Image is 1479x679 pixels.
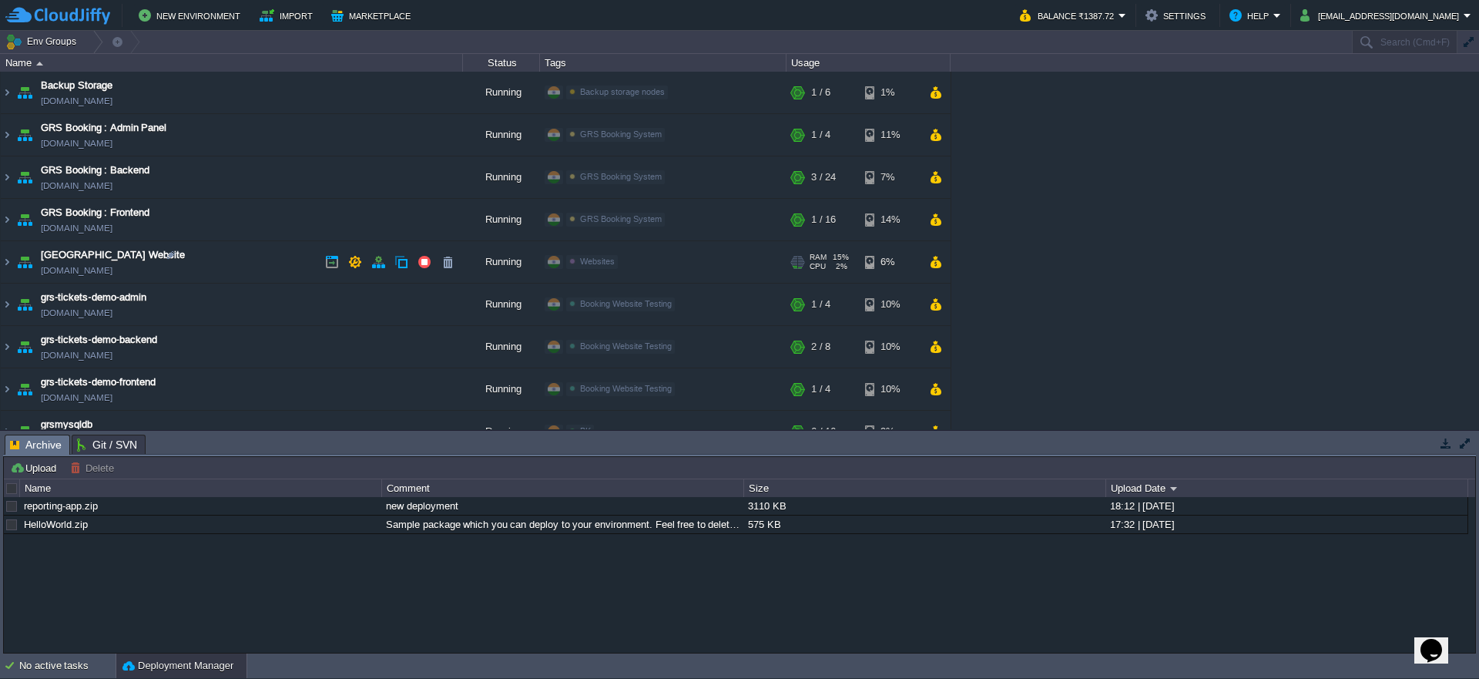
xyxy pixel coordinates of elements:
[1145,6,1210,25] button: Settings
[70,461,119,475] button: Delete
[77,435,137,454] span: Git / SVN
[811,284,830,325] div: 1 / 4
[580,214,662,224] span: GRS Booking System
[1,72,13,113] img: AMDAwAAAACH5BAEAAAAALAAAAAABAAEAAAICRAEAOw==
[787,54,950,72] div: Usage
[810,262,826,271] span: CPU
[580,87,665,96] span: Backup storage nodes
[10,461,61,475] button: Upload
[865,241,915,283] div: 6%
[580,299,672,308] span: Booking Website Testing
[14,284,35,325] img: AMDAwAAAACH5BAEAAAAALAAAAAABAAEAAAICRAEAOw==
[1,326,13,368] img: AMDAwAAAACH5BAEAAAAALAAAAAABAAEAAAICRAEAOw==
[41,390,112,405] a: [DOMAIN_NAME]
[19,654,116,678] div: No active tasks
[14,368,35,410] img: AMDAwAAAACH5BAEAAAAALAAAAAABAAEAAAICRAEAOw==
[5,6,110,25] img: CloudJiffy
[41,120,166,136] a: GRS Booking : Admin Panel
[865,326,915,368] div: 10%
[14,326,35,368] img: AMDAwAAAACH5BAEAAAAALAAAAAABAAEAAAICRAEAOw==
[1,411,13,452] img: AMDAwAAAACH5BAEAAAAALAAAAAABAAEAAAICRAEAOw==
[382,516,743,533] div: Sample package which you can deploy to your environment. Feel free to delete and upload a package...
[463,156,540,198] div: Running
[2,54,462,72] div: Name
[41,163,149,178] a: GRS Booking : Backend
[1300,6,1464,25] button: [EMAIL_ADDRESS][DOMAIN_NAME]
[541,54,786,72] div: Tags
[865,368,915,410] div: 10%
[744,497,1105,515] div: 3110 KB
[811,326,830,368] div: 2 / 8
[464,54,539,72] div: Status
[41,305,112,321] a: [DOMAIN_NAME]
[382,497,743,515] div: new deployment
[865,114,915,156] div: 11%
[744,516,1105,533] div: 575 KB
[383,479,743,497] div: Comment
[580,257,615,266] span: Websites
[331,6,415,25] button: Marketplace
[811,368,830,410] div: 1 / 4
[463,284,540,325] div: Running
[41,205,149,220] a: GRS Booking : Frontend
[463,368,540,410] div: Running
[14,156,35,198] img: AMDAwAAAACH5BAEAAAAALAAAAAABAAEAAAICRAEAOw==
[14,241,35,283] img: AMDAwAAAACH5BAEAAAAALAAAAAABAAEAAAICRAEAOw==
[1107,479,1467,497] div: Upload Date
[865,156,915,198] div: 7%
[832,262,847,271] span: 2%
[41,375,156,390] a: grs-tickets-demo-frontend
[810,253,827,262] span: RAM
[41,290,146,305] a: grs-tickets-demo-admin
[1,284,13,325] img: AMDAwAAAACH5BAEAAAAALAAAAAABAAEAAAICRAEAOw==
[41,417,92,432] a: grsmysqldb
[41,178,112,193] a: [DOMAIN_NAME]
[24,519,88,530] a: HelloWorld.zip
[1,114,13,156] img: AMDAwAAAACH5BAEAAAAALAAAAAABAAEAAAICRAEAOw==
[463,411,540,452] div: Running
[811,156,836,198] div: 3 / 24
[580,129,662,139] span: GRS Booking System
[1,199,13,240] img: AMDAwAAAACH5BAEAAAAALAAAAAABAAEAAAICRAEAOw==
[41,348,112,363] a: [DOMAIN_NAME]
[1,156,13,198] img: AMDAwAAAACH5BAEAAAAALAAAAAABAAEAAAICRAEAOw==
[811,72,830,113] div: 1 / 6
[865,199,915,240] div: 14%
[41,247,185,263] a: [GEOGRAPHIC_DATA] Website
[463,72,540,113] div: Running
[463,114,540,156] div: Running
[833,253,849,262] span: 15%
[260,6,317,25] button: Import
[811,411,836,452] div: 6 / 16
[1106,516,1467,533] div: 17:32 | [DATE]
[5,31,82,52] button: Env Groups
[463,326,540,368] div: Running
[811,199,836,240] div: 1 / 16
[1020,6,1118,25] button: Balance ₹1387.72
[865,284,915,325] div: 10%
[811,114,830,156] div: 1 / 4
[10,435,62,455] span: Archive
[41,332,157,348] a: grs-tickets-demo-backend
[463,199,540,240] div: Running
[14,199,35,240] img: AMDAwAAAACH5BAEAAAAALAAAAAABAAEAAAICRAEAOw==
[41,78,112,93] a: Backup Storage
[745,479,1105,497] div: Size
[122,658,233,674] button: Deployment Manager
[580,384,672,393] span: Booking Website Testing
[139,6,245,25] button: New Environment
[1229,6,1273,25] button: Help
[14,411,35,452] img: AMDAwAAAACH5BAEAAAAALAAAAAABAAEAAAICRAEAOw==
[14,72,35,113] img: AMDAwAAAACH5BAEAAAAALAAAAAABAAEAAAICRAEAOw==
[36,62,43,66] img: AMDAwAAAACH5BAEAAAAALAAAAAABAAEAAAICRAEAOw==
[580,341,672,351] span: Booking Website Testing
[580,426,591,435] span: BK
